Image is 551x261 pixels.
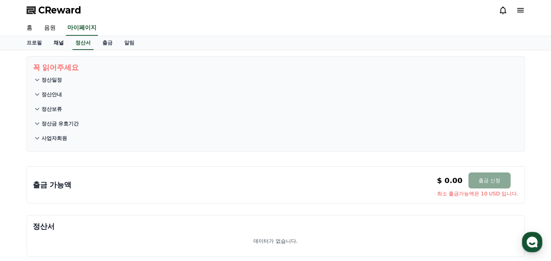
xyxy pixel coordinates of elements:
[42,135,67,142] p: 사업자회원
[118,36,140,50] a: 알림
[33,62,519,73] p: 꼭 읽어주세요
[27,4,81,16] a: CReward
[33,221,519,231] p: 정산서
[48,200,94,219] a: 대화
[33,180,72,190] p: 출금 가능액
[33,87,519,102] button: 정산안내
[468,172,511,188] button: 출금 신청
[42,76,62,83] p: 정산일정
[253,237,298,245] p: 데이터가 없습니다.
[23,211,27,217] span: 홈
[66,20,98,36] a: 마이페이지
[97,36,118,50] a: 출금
[437,190,519,197] span: 최소 출금가능액은 10 USD 입니다.
[72,36,94,50] a: 정산서
[2,200,48,219] a: 홈
[33,131,519,145] button: 사업자회원
[42,91,62,98] p: 정산안내
[21,20,38,36] a: 홈
[33,73,519,87] button: 정산일정
[21,36,48,50] a: 프로필
[42,105,62,113] p: 정산보류
[437,175,463,186] p: $ 0.00
[67,212,75,218] span: 대화
[113,211,121,217] span: 설정
[94,200,140,219] a: 설정
[38,20,62,36] a: 음원
[33,102,519,116] button: 정산보류
[33,116,519,131] button: 정산금 유효기간
[42,120,79,127] p: 정산금 유효기간
[48,36,70,50] a: 채널
[38,4,81,16] span: CReward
